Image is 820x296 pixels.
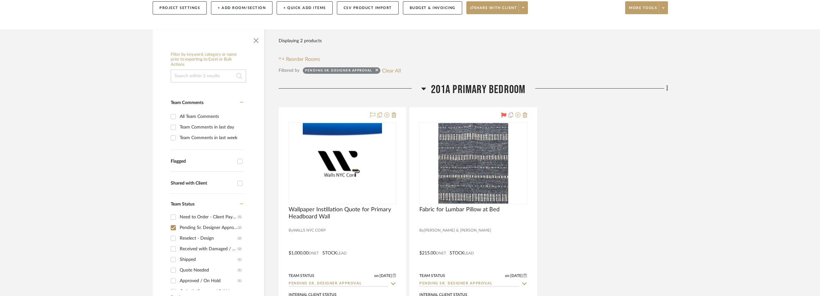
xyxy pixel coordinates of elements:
span: 201A PRIMARY BEDROOM [431,83,526,97]
button: CSV Product Import [337,1,399,14]
div: Team Status [419,273,445,279]
button: More tools [625,1,668,14]
button: Share with client [466,1,528,14]
div: (1) [238,265,242,275]
div: Quote Needed [180,265,238,275]
div: Received with Damaged / Awaiting Vendor Response [180,244,238,254]
div: (2) [238,223,242,233]
button: Project Settings [153,1,207,14]
span: Reorder Rooms [286,55,320,63]
div: Team Comments in last week [180,133,242,143]
div: 0 [420,123,527,204]
div: Approved / On Hold [180,276,238,286]
div: Shared with Client [171,181,234,186]
span: on [374,274,379,278]
div: Flagged [171,159,234,164]
div: Reselect - Design [180,233,238,243]
div: (1) [238,254,242,265]
span: Wallpaper Instillation Quote for Primary Headboard Wall [289,206,396,220]
div: Pending Sr. Designer Approval [305,68,372,75]
span: [DATE] [510,273,523,278]
div: (5) [238,212,242,222]
div: (2) [238,244,242,254]
div: Need to Order - Client Payment Received [180,212,238,222]
span: By [419,227,424,234]
div: Team Comments in last day [180,122,242,132]
input: Search within 2 results [171,70,246,82]
span: Share with client [470,5,517,15]
span: Team Comments [171,100,204,105]
span: on [505,274,510,278]
div: (2) [238,233,242,243]
img: Wallpaper Instillation Quote for Primary Headboard Wall [303,123,382,204]
div: Filtered by [279,67,300,74]
span: WALLS NYC CORP [293,227,326,234]
div: Pending Sr. Designer Approval [180,223,238,233]
button: Budget & Invoicing [403,1,462,14]
div: Displaying 2 products [279,34,322,47]
span: [DATE] [379,273,393,278]
span: Team Status [171,202,195,206]
div: All Team Comments [180,111,242,122]
img: Fabric for Lumbar Pillow at Bed [438,123,508,204]
div: Team Status [289,273,314,279]
span: By [289,227,293,234]
div: (1) [238,276,242,286]
div: Shipped [180,254,238,265]
button: Clear All [382,66,401,75]
button: Reorder Rooms [279,55,320,63]
input: Type to Search… [419,281,519,287]
button: + Add Room/Section [211,1,272,14]
input: Type to Search… [289,281,388,287]
button: Close [250,33,262,46]
span: [PERSON_NAME] & [PERSON_NAME] [424,227,491,234]
span: More tools [629,5,657,15]
span: Fabric for Lumbar Pillow at Bed [419,206,500,213]
h6: Filter by keyword, category or name prior to exporting to Excel or Bulk Actions [171,52,246,67]
button: + Quick Add Items [277,1,333,14]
